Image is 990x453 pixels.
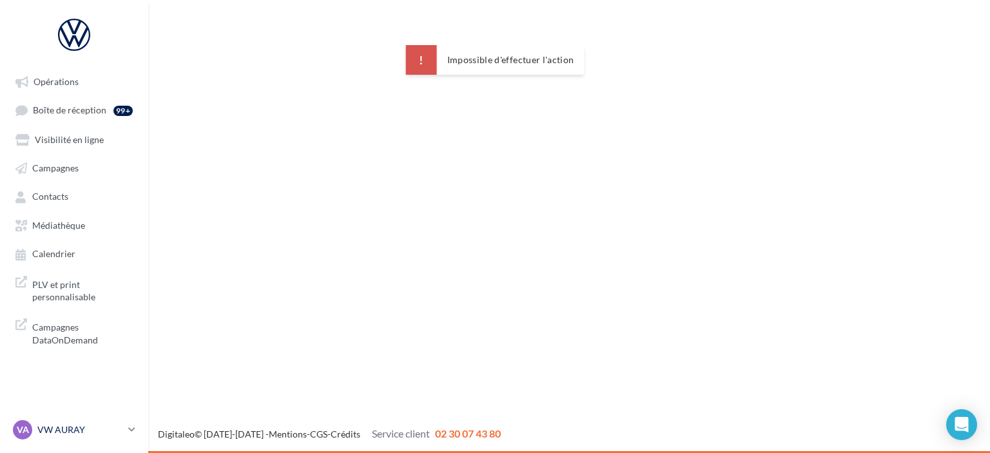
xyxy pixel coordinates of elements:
span: Calendrier [32,249,75,260]
a: PLV et print personnalisable [8,271,141,309]
span: Campagnes [32,162,79,173]
a: VA VW AURAY [10,418,138,442]
a: CGS [310,429,327,439]
a: Calendrier [8,242,141,265]
a: Médiathèque [8,213,141,236]
a: Boîte de réception99+ [8,98,141,122]
a: Campagnes DataOnDemand [8,313,141,351]
span: Contacts [32,191,68,202]
span: Boîte de réception [33,105,106,116]
div: Impossible d'effectuer l'action [447,55,574,64]
span: Médiathèque [32,220,85,231]
div: Open Intercom Messenger [946,409,977,440]
a: Contacts [8,184,141,207]
a: Opérations [8,70,141,93]
span: Service client [372,427,430,439]
span: 02 30 07 43 80 [435,427,501,439]
span: VA [17,423,29,436]
a: Digitaleo [158,429,195,439]
a: Mentions [269,429,307,439]
span: Opérations [34,76,79,87]
span: Campagnes DataOnDemand [32,318,133,346]
a: Campagnes [8,156,141,179]
p: VW AURAY [37,423,123,436]
span: © [DATE]-[DATE] - - - [158,429,501,439]
a: Visibilité en ligne [8,128,141,151]
span: PLV et print personnalisable [32,276,133,304]
div: 99+ [113,106,133,116]
span: Visibilité en ligne [35,134,104,145]
a: Crédits [331,429,360,439]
